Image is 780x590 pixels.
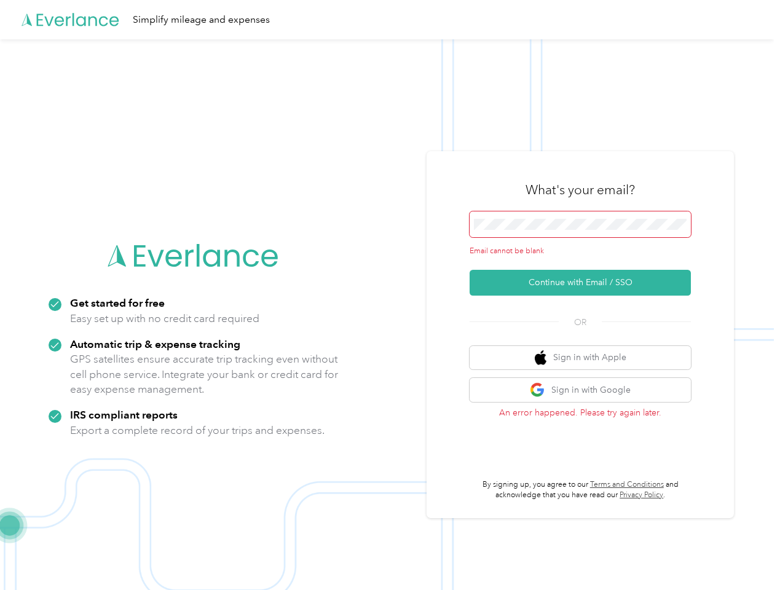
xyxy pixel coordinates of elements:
[620,490,663,500] a: Privacy Policy
[559,316,602,329] span: OR
[530,382,545,398] img: google logo
[70,296,165,309] strong: Get started for free
[470,378,691,402] button: google logoSign in with Google
[470,406,691,419] p: An error happened. Please try again later.
[470,479,691,501] p: By signing up, you agree to our and acknowledge that you have read our .
[526,181,635,199] h3: What's your email?
[70,352,339,397] p: GPS satellites ensure accurate trip tracking even without cell phone service. Integrate your bank...
[70,408,178,421] strong: IRS compliant reports
[133,12,270,28] div: Simplify mileage and expenses
[470,346,691,370] button: apple logoSign in with Apple
[535,350,547,366] img: apple logo
[70,423,325,438] p: Export a complete record of your trips and expenses.
[470,270,691,296] button: Continue with Email / SSO
[470,246,691,257] div: Email cannot be blank
[70,311,259,326] p: Easy set up with no credit card required
[70,337,240,350] strong: Automatic trip & expense tracking
[590,480,664,489] a: Terms and Conditions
